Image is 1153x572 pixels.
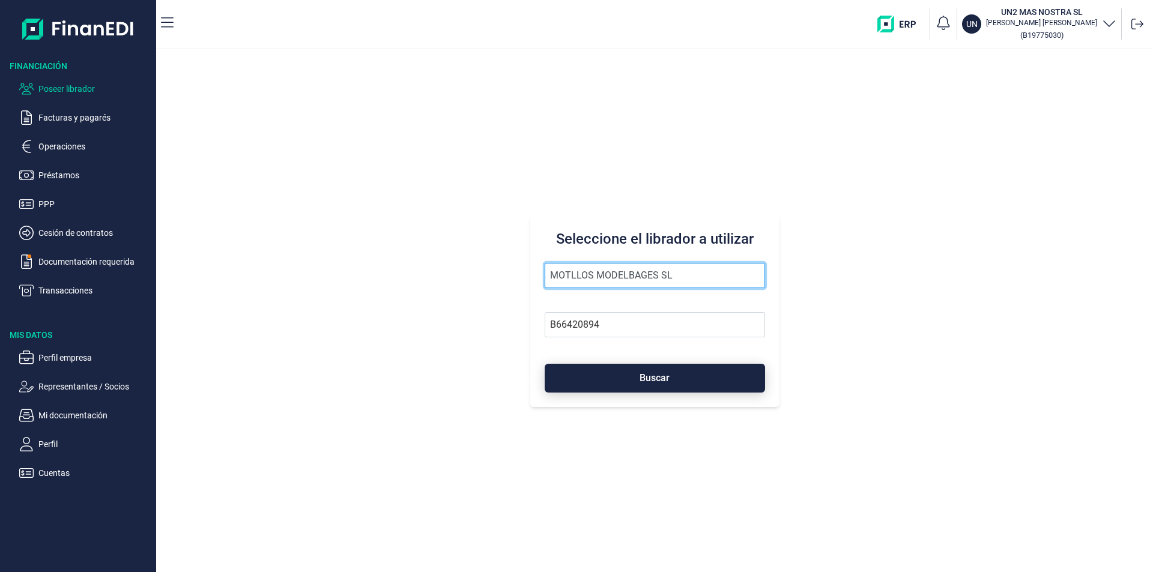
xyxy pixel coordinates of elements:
[38,408,151,423] p: Mi documentación
[545,229,765,248] h3: Seleccione el librador a utilizar
[545,263,765,288] input: Seleccione la razón social
[962,6,1116,42] button: UNUN2 MAS NOSTRA SL[PERSON_NAME] [PERSON_NAME](B19775030)
[545,364,765,393] button: Buscar
[1020,31,1064,40] small: Copiar cif
[19,254,151,269] button: Documentación requerida
[19,379,151,394] button: Representantes / Socios
[38,351,151,365] p: Perfil empresa
[38,466,151,480] p: Cuentas
[986,6,1097,18] h3: UN2 MAS NOSTRA SL
[986,18,1097,28] p: [PERSON_NAME] [PERSON_NAME]
[38,168,151,182] p: Préstamos
[38,110,151,125] p: Facturas y pagarés
[640,373,670,382] span: Buscar
[38,254,151,269] p: Documentación requerida
[38,197,151,211] p: PPP
[19,168,151,182] button: Préstamos
[38,379,151,394] p: Representantes / Socios
[22,10,135,48] img: Logo de aplicación
[38,226,151,240] p: Cesión de contratos
[38,139,151,154] p: Operaciones
[38,437,151,451] p: Perfil
[19,408,151,423] button: Mi documentación
[19,197,151,211] button: PPP
[19,82,151,96] button: Poseer librador
[19,226,151,240] button: Cesión de contratos
[545,312,765,337] input: Busque por NIF
[19,139,151,154] button: Operaciones
[19,466,151,480] button: Cuentas
[966,18,978,30] p: UN
[38,82,151,96] p: Poseer librador
[19,351,151,365] button: Perfil empresa
[19,283,151,298] button: Transacciones
[19,437,151,451] button: Perfil
[877,16,925,32] img: erp
[19,110,151,125] button: Facturas y pagarés
[38,283,151,298] p: Transacciones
